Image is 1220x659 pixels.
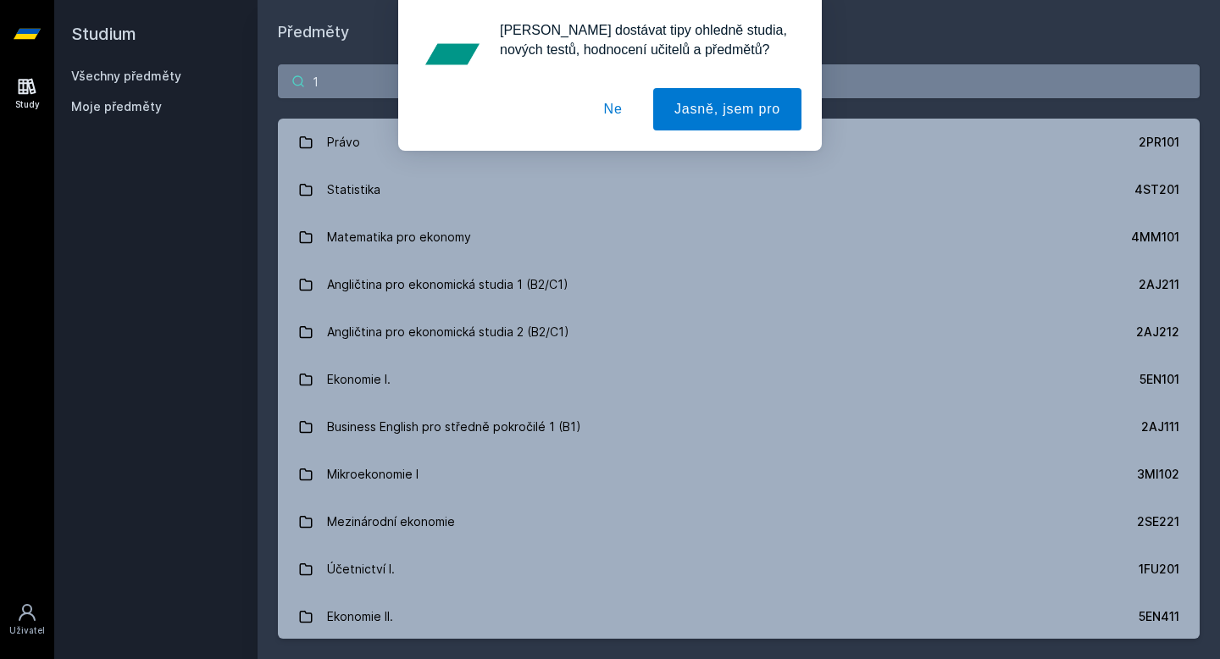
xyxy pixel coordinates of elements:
[1137,513,1179,530] div: 2SE221
[327,505,455,539] div: Mezinárodní ekonomie
[327,600,393,634] div: Ekonomie II.
[419,20,486,88] img: notification icon
[327,268,568,302] div: Angličtina pro ekonomická studia 1 (B2/C1)
[278,261,1200,308] a: Angličtina pro ekonomická studia 1 (B2/C1) 2AJ211
[583,88,644,130] button: Ne
[1141,418,1179,435] div: 2AJ111
[327,410,581,444] div: Business English pro středně pokročilé 1 (B1)
[1137,466,1179,483] div: 3MI102
[327,315,569,349] div: Angličtina pro ekonomická studia 2 (B2/C1)
[1139,276,1179,293] div: 2AJ211
[3,594,51,645] a: Uživatel
[653,88,801,130] button: Jasně, jsem pro
[1134,181,1179,198] div: 4ST201
[278,451,1200,498] a: Mikroekonomie I 3MI102
[278,308,1200,356] a: Angličtina pro ekonomická studia 2 (B2/C1) 2AJ212
[278,356,1200,403] a: Ekonomie I. 5EN101
[1139,561,1179,578] div: 1FU201
[1136,324,1179,341] div: 2AJ212
[1140,371,1179,388] div: 5EN101
[327,173,380,207] div: Statistika
[486,20,801,59] div: [PERSON_NAME] dostávat tipy ohledně studia, nových testů, hodnocení učitelů a předmětů?
[327,363,391,396] div: Ekonomie I.
[278,213,1200,261] a: Matematika pro ekonomy 4MM101
[278,403,1200,451] a: Business English pro středně pokročilé 1 (B1) 2AJ111
[278,498,1200,545] a: Mezinárodní ekonomie 2SE221
[327,552,395,586] div: Účetnictví I.
[278,545,1200,593] a: Účetnictví I. 1FU201
[327,457,419,491] div: Mikroekonomie I
[1131,229,1179,246] div: 4MM101
[278,166,1200,213] a: Statistika 4ST201
[1139,608,1179,625] div: 5EN411
[9,624,45,637] div: Uživatel
[278,593,1200,640] a: Ekonomie II. 5EN411
[327,220,471,254] div: Matematika pro ekonomy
